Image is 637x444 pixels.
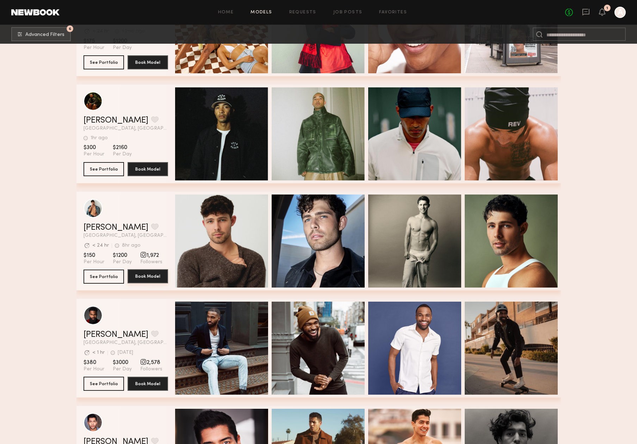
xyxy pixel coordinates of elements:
[25,32,64,37] span: Advanced Filters
[84,162,124,176] button: See Portfolio
[84,340,168,345] span: [GEOGRAPHIC_DATA], [GEOGRAPHIC_DATA]
[92,350,105,355] div: < 1 hr
[113,252,132,259] span: $1200
[128,55,168,69] button: Book Model
[84,151,104,158] span: Per Hour
[379,10,407,15] a: Favorites
[218,10,234,15] a: Home
[84,270,124,284] button: See Portfolio
[92,243,109,248] div: < 24 hr
[128,162,168,176] button: Book Model
[113,366,132,372] span: Per Day
[11,27,71,41] button: 6Advanced Filters
[113,259,132,265] span: Per Day
[118,350,133,355] div: [DATE]
[289,10,316,15] a: Requests
[251,10,272,15] a: Models
[122,243,141,248] div: 8hr ago
[113,45,132,51] span: Per Day
[84,116,148,125] a: [PERSON_NAME]
[84,126,168,131] span: [GEOGRAPHIC_DATA], [GEOGRAPHIC_DATA]
[84,55,124,69] button: See Portfolio
[140,359,162,366] span: 2,578
[84,233,168,238] span: [GEOGRAPHIC_DATA], [GEOGRAPHIC_DATA]
[128,270,168,284] a: Book Model
[333,10,363,15] a: Job Posts
[128,377,168,391] button: Book Model
[84,259,104,265] span: Per Hour
[84,223,148,232] a: [PERSON_NAME]
[113,151,132,158] span: Per Day
[84,366,104,372] span: Per Hour
[113,144,132,151] span: $2160
[84,377,124,391] button: See Portfolio
[84,252,104,259] span: $150
[84,144,104,151] span: $300
[113,359,132,366] span: $3000
[84,359,104,366] span: $380
[614,7,626,18] a: A
[91,136,108,141] div: 1hr ago
[140,252,162,259] span: 1,972
[140,259,162,265] span: Followers
[140,366,162,372] span: Followers
[128,269,168,283] button: Book Model
[606,6,608,10] div: 1
[84,331,148,339] a: [PERSON_NAME]
[69,27,71,30] span: 6
[84,45,104,51] span: Per Hour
